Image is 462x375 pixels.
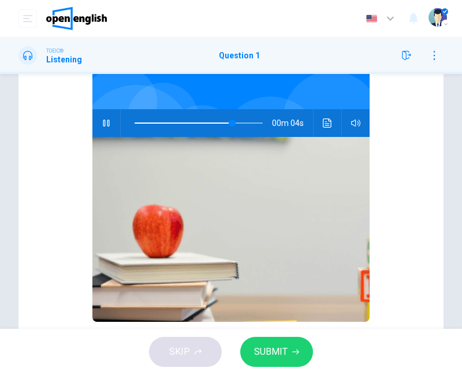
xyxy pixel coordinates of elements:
[364,14,379,23] img: en
[46,7,107,30] img: OpenEnglish logo
[318,109,337,137] button: Click to see the audio transcription
[254,344,288,360] span: SUBMIT
[240,337,313,367] button: SUBMIT
[18,9,37,28] button: open mobile menu
[429,8,447,27] img: Profile picture
[92,137,370,322] img: Question - Response
[46,47,64,55] span: TOEIC®
[272,109,313,137] span: 00m 04s
[219,51,260,60] h1: Question 1
[46,55,82,64] h1: Listening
